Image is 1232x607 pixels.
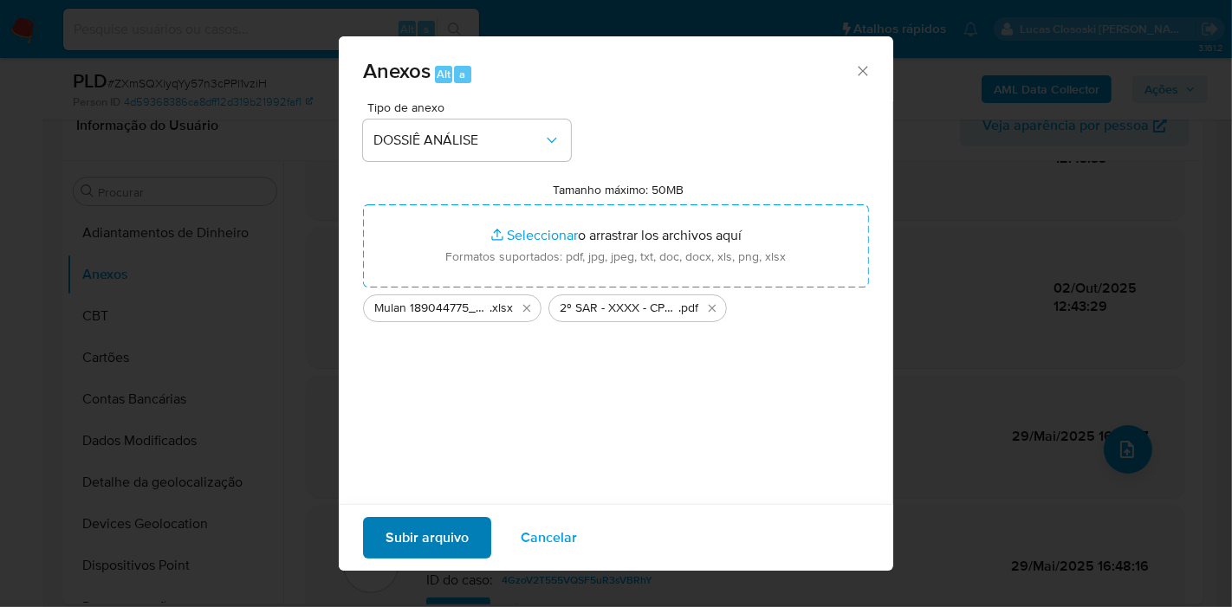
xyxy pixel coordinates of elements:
[678,300,698,317] span: .pdf
[363,287,869,322] ul: Archivos seleccionados
[560,300,678,317] span: 2º SAR - XXXX - CPF 33028474832 - [PERSON_NAME]
[702,298,723,319] button: Eliminar 2º SAR - XXXX - CPF 33028474832 - JEMIMA QUEREM DOS SANTOS.pdf
[386,519,469,557] span: Subir arquivo
[367,101,575,113] span: Tipo de anexo
[363,55,431,86] span: Anexos
[363,517,491,559] button: Subir arquivo
[363,119,571,161] button: DOSSIÊ ANÁLISE
[373,132,543,149] span: DOSSIÊ ANÁLISE
[374,300,490,317] span: Mulan 189044775_2025_10_02_10_36_08
[459,66,465,82] span: a
[498,517,600,559] button: Cancelar
[516,298,537,319] button: Eliminar Mulan 189044775_2025_10_02_10_36_08.xlsx
[437,66,451,82] span: Alt
[554,182,684,197] label: Tamanho máximo: 50MB
[521,519,577,557] span: Cancelar
[854,62,870,78] button: Cerrar
[490,300,513,317] span: .xlsx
